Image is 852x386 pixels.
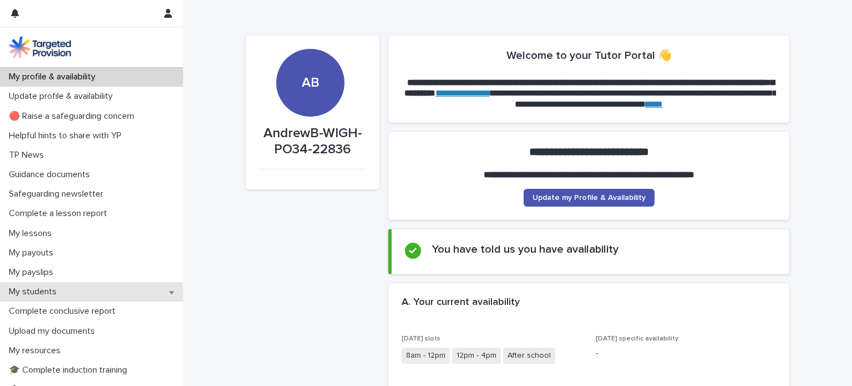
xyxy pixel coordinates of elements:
p: Complete conclusive report [4,306,124,317]
p: Helpful hints to share with YP [4,131,130,141]
p: Update profile & availability [4,91,121,102]
p: My payslips [4,267,62,278]
span: After school [503,348,555,364]
p: Safeguarding newsletter [4,189,112,199]
p: My profile & availability [4,72,104,82]
p: 🔴 Raise a safeguarding concern [4,111,143,122]
h2: You have told us you have availability [432,243,618,256]
p: TP News [4,150,53,161]
h2: Welcome to your Tutor Portal 👋 [506,49,672,62]
p: My lessons [4,228,60,239]
img: M5nRWzHhSzIhMunXDL62 [9,36,71,58]
p: 🎓 Complete induction training [4,365,136,375]
span: [DATE] slots [402,335,440,342]
span: 8am - 12pm [402,348,450,364]
a: Update my Profile & Availability [524,189,655,207]
h2: A. Your current availability [402,297,520,309]
p: Upload my documents [4,326,104,337]
p: - [596,348,777,359]
p: My resources [4,345,69,356]
span: [DATE] specific availability [596,335,678,342]
p: My payouts [4,248,62,258]
p: My students [4,287,65,297]
p: Guidance documents [4,169,99,180]
p: AndrewB-WIGH-PO34-22836 [259,126,366,158]
span: 12pm - 4pm [452,348,501,364]
span: Update my Profile & Availability [532,194,646,202]
div: AB [276,7,344,91]
p: Complete a lesson report [4,208,116,219]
